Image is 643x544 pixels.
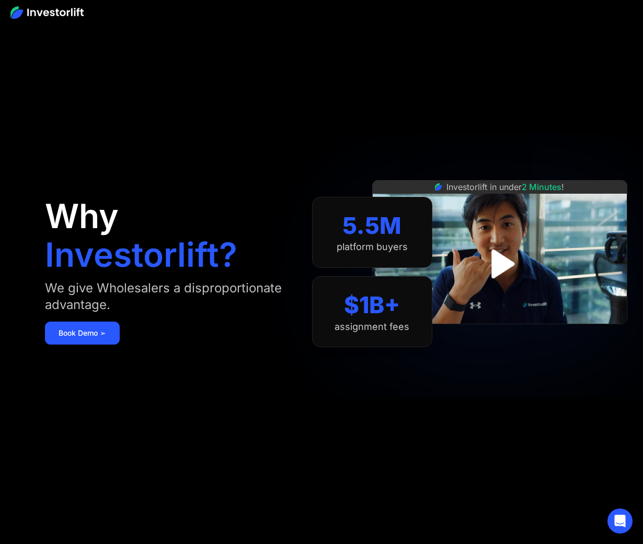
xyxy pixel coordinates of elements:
div: We give Wholesalers a disproportionate advantage. [45,280,291,313]
div: Investorlift in under ! [446,181,564,193]
div: Open Intercom Messenger [607,508,633,534]
div: 5.5M [342,212,401,240]
h1: Why [45,199,119,233]
a: open lightbox [476,241,523,287]
div: $1B+ [344,291,400,319]
h1: Investorlift? [45,238,237,271]
iframe: Customer reviews powered by Trustpilot [421,329,578,342]
a: Book Demo ➢ [45,322,120,345]
div: assignment fees [335,321,409,333]
div: platform buyers [337,241,408,253]
span: 2 Minutes [522,182,561,192]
